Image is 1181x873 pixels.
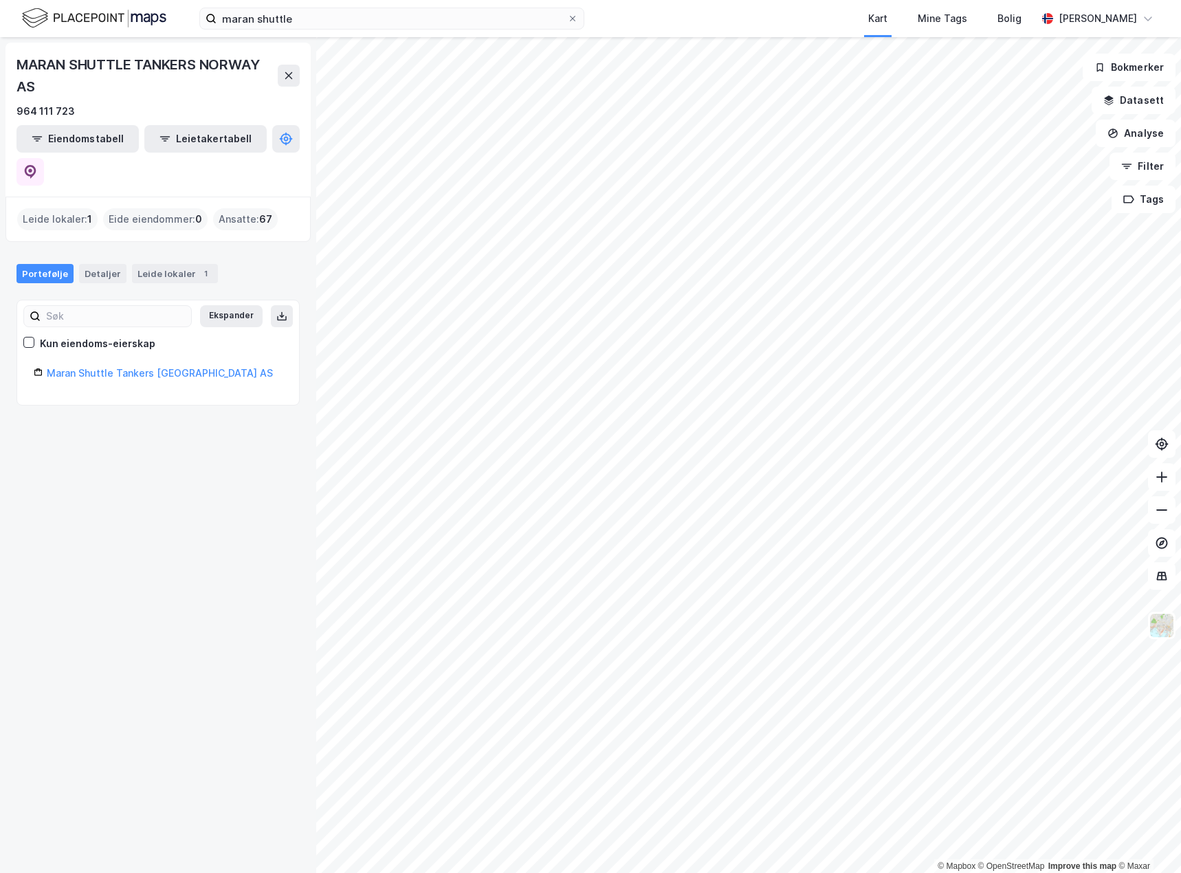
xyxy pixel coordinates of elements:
[978,861,1045,871] a: OpenStreetMap
[1110,153,1176,180] button: Filter
[1112,186,1176,213] button: Tags
[16,54,278,98] div: MARAN SHUTTLE TANKERS NORWAY AS
[1112,807,1181,873] iframe: Chat Widget
[103,208,208,230] div: Eide eiendommer :
[87,211,92,228] span: 1
[16,103,75,120] div: 964 111 723
[1149,612,1175,639] img: Z
[997,10,1022,27] div: Bolig
[938,861,975,871] a: Mapbox
[1092,87,1176,114] button: Datasett
[200,305,263,327] button: Ekspander
[1083,54,1176,81] button: Bokmerker
[1048,861,1116,871] a: Improve this map
[1112,807,1181,873] div: Kontrollprogram for chat
[213,208,278,230] div: Ansatte :
[195,211,202,228] span: 0
[1096,120,1176,147] button: Analyse
[199,267,212,280] div: 1
[132,264,218,283] div: Leide lokaler
[79,264,126,283] div: Detaljer
[918,10,967,27] div: Mine Tags
[22,6,166,30] img: logo.f888ab2527a4732fd821a326f86c7f29.svg
[41,306,191,327] input: Søk
[47,367,273,379] a: Maran Shuttle Tankers [GEOGRAPHIC_DATA] AS
[40,335,155,352] div: Kun eiendoms-eierskap
[259,211,272,228] span: 67
[1059,10,1137,27] div: [PERSON_NAME]
[16,125,139,153] button: Eiendomstabell
[868,10,887,27] div: Kart
[217,8,567,29] input: Søk på adresse, matrikkel, gårdeiere, leietakere eller personer
[144,125,267,153] button: Leietakertabell
[17,208,98,230] div: Leide lokaler :
[16,264,74,283] div: Portefølje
